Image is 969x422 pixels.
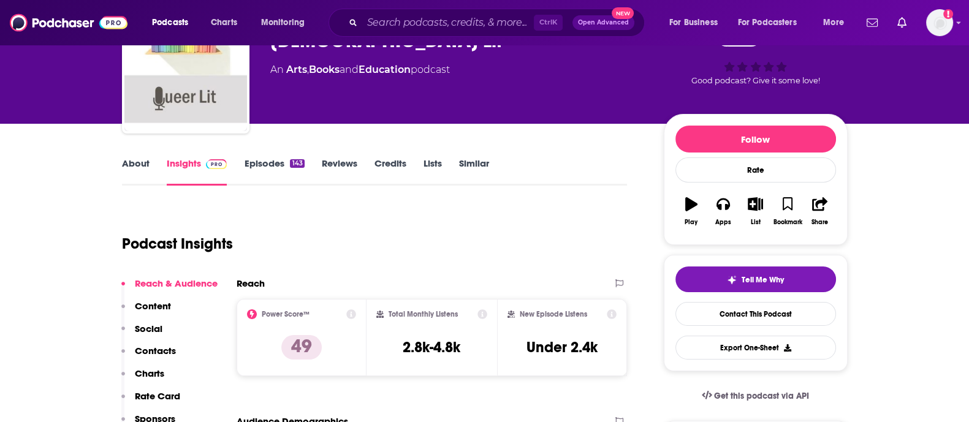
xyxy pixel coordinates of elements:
button: open menu [661,13,733,32]
div: 143 [290,159,304,168]
a: Reviews [322,157,357,186]
button: tell me why sparkleTell Me Why [675,266,836,292]
p: Contacts [135,345,176,356]
button: Open AdvancedNew [572,15,634,30]
h2: New Episode Listens [520,310,587,318]
img: Podchaser - Follow, Share and Rate Podcasts [10,11,127,34]
a: Lists [424,157,442,186]
button: Bookmark [772,189,804,233]
span: Ctrl K [534,15,563,31]
span: For Business [669,14,718,31]
button: Social [121,323,162,345]
span: Tell Me Why [742,275,784,285]
a: Credits [374,157,406,186]
p: 49 [281,335,322,360]
button: List [739,189,771,233]
h2: Power Score™ [262,310,310,318]
button: open menu [253,13,321,32]
svg: Add a profile image [943,9,953,19]
span: Podcasts [152,14,188,31]
a: Books [309,64,340,75]
h2: Total Monthly Listens [389,310,458,318]
button: Content [121,300,171,323]
button: Show profile menu [926,9,953,36]
span: Get this podcast via API [714,391,809,401]
div: Rate [675,157,836,183]
div: Share [811,219,828,226]
h2: Reach [237,277,265,289]
button: Charts [121,367,164,390]
span: and [340,64,359,75]
a: Education [359,64,411,75]
span: Good podcast? Give it some love! [691,76,820,85]
a: About [122,157,150,186]
input: Search podcasts, credits, & more... [362,13,534,32]
a: Contact This Podcast [675,302,836,326]
div: 49Good podcast? Give it some love! [664,17,848,93]
img: Podchaser Pro [206,159,227,169]
div: Bookmark [773,219,802,226]
button: Follow [675,126,836,153]
button: Export One-Sheet [675,336,836,360]
button: open menu [143,13,204,32]
h1: Podcast Insights [122,235,233,253]
button: Play [675,189,707,233]
button: Share [804,189,835,233]
p: Social [135,323,162,334]
h3: 2.8k-4.8k [403,338,460,356]
div: Apps [715,219,731,226]
button: Reach & Audience [121,277,218,300]
button: open menu [730,13,815,32]
p: Content [135,300,171,312]
a: Episodes143 [244,157,304,186]
span: Logged in as dbartlett [926,9,953,36]
button: Rate Card [121,390,180,413]
span: , [307,64,309,75]
img: tell me why sparkle [727,275,737,285]
span: Monitoring [261,14,305,31]
span: Open Advanced [578,20,629,26]
span: More [823,14,844,31]
div: Search podcasts, credits, & more... [340,9,656,37]
img: User Profile [926,9,953,36]
span: For Podcasters [738,14,797,31]
button: open menu [815,13,859,32]
p: Reach & Audience [135,277,218,289]
button: Apps [707,189,739,233]
div: List [751,219,761,226]
span: Charts [211,14,237,31]
div: An podcast [270,62,450,77]
p: Rate Card [135,390,180,402]
a: Charts [203,13,245,32]
div: Play [685,219,697,226]
p: Charts [135,367,164,379]
a: Show notifications dropdown [862,12,883,33]
img: Queer Lit [124,9,247,131]
a: Show notifications dropdown [892,12,911,33]
span: New [612,7,634,19]
a: Similar [459,157,489,186]
button: Contacts [121,345,176,367]
a: Get this podcast via API [692,381,819,411]
h3: Under 2.4k [526,338,598,356]
a: InsightsPodchaser Pro [167,157,227,186]
a: Arts [286,64,307,75]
